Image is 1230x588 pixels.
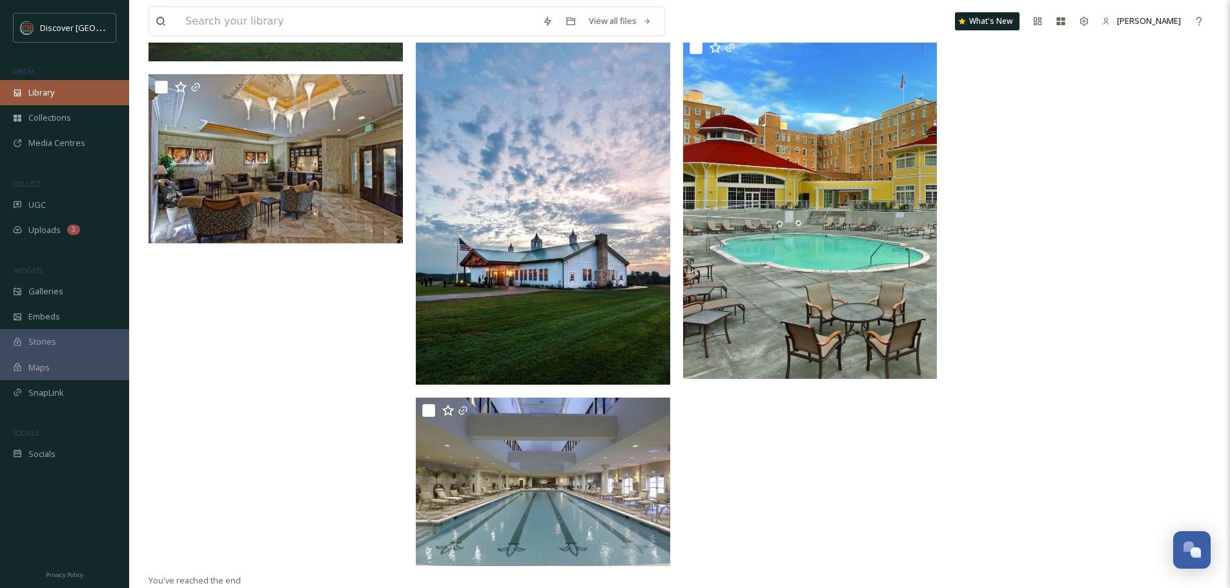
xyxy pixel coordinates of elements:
[13,179,41,188] span: COLLECT
[28,387,64,399] span: SnapLink
[28,137,85,149] span: Media Centres
[149,74,403,244] img: IMG_0192.jpg
[683,35,938,378] img: French Lick Springs Hotel Outdoor Pool.jpg
[28,285,63,298] span: Galleries
[149,574,241,586] span: You've reached the end
[46,571,83,579] span: Privacy Policy
[28,112,71,124] span: Collections
[1096,8,1187,34] a: [PERSON_NAME]
[40,21,201,34] span: Discover [GEOGRAPHIC_DATA][US_STATE]
[46,566,83,582] a: Privacy Policy
[955,12,1020,30] a: What's New
[67,225,80,235] div: 1
[13,265,43,275] span: WIDGETS
[1173,531,1211,569] button: Open Chat
[28,310,60,323] span: Embeds
[416,3,670,385] img: Pete Dye Pavilion 4.jpg
[28,86,54,99] span: Library
[21,21,34,34] img: SIN-logo.svg
[28,336,56,348] span: Stories
[28,224,61,236] span: Uploads
[28,199,46,211] span: UGC
[582,8,658,34] a: View all files
[179,7,536,35] input: Search your library
[416,398,670,567] img: West Baden Springs Hotel Indoor Pool.jpg
[13,66,36,76] span: MEDIA
[13,428,39,438] span: SOCIALS
[28,361,50,374] span: Maps
[28,448,56,460] span: Socials
[1117,15,1181,26] span: [PERSON_NAME]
